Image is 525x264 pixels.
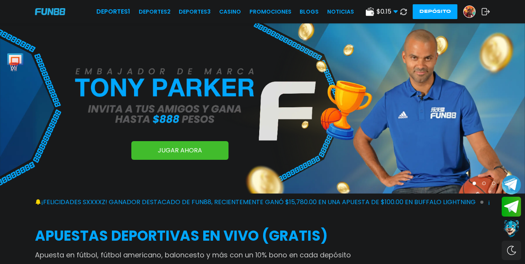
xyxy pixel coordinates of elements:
img: Avatar [464,6,475,17]
a: Deportes3 [179,8,211,16]
a: CASINO [219,8,241,16]
img: Company Logo [35,8,65,15]
a: BLOGS [300,8,319,16]
div: Switch theme [502,241,521,260]
a: Promociones [249,8,291,16]
a: Avatar [463,5,481,18]
p: Apuesta en fútbol, fútbol americano, baloncesto y más con un 10% bono en cada depósito [35,250,490,260]
a: JUGAR AHORA [131,141,228,160]
span: $ 0.15 [377,7,398,16]
h2: APUESTAS DEPORTIVAS EN VIVO (gratis) [35,226,490,247]
a: NOTICIAS [327,8,354,16]
button: Join telegram channel [502,175,521,195]
a: Deportes1 [96,7,130,16]
button: Contact customer service [502,219,521,239]
a: Deportes2 [139,8,171,16]
span: ¡FELICIDADES sxxxxz! GANADOR DESTACADO DE FUN88, RECIENTEMENTE GANÓ $15,780.00 EN UNA APUESTA DE ... [41,198,483,207]
button: Join telegram [502,197,521,217]
button: Depósito [413,4,457,19]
